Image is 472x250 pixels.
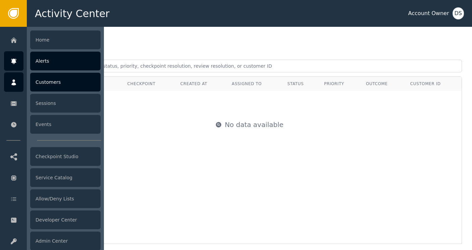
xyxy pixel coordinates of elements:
[453,7,464,19] button: DS
[30,52,101,70] div: Alerts
[232,81,277,87] div: Assigned To
[37,60,462,72] input: Search by alert ID, agent, status, priority, checkpoint resolution, review resolution, or custome...
[30,168,101,187] div: Service Catalog
[4,72,101,92] a: Customers
[366,81,400,87] div: Outcome
[4,93,101,113] a: Sessions
[30,115,101,134] div: Events
[30,210,101,229] div: Developer Center
[30,73,101,91] div: Customers
[4,210,101,230] a: Developer Center
[324,81,356,87] div: Priority
[127,81,170,87] div: Checkpoint
[225,120,283,130] span: No data available
[4,51,101,71] a: Alerts
[287,81,314,87] div: Status
[410,81,457,87] div: Customer ID
[30,147,101,166] div: Checkpoint Studio
[30,94,101,113] div: Sessions
[180,81,222,87] div: Created At
[4,30,101,50] a: Home
[408,9,449,17] div: Account Owner
[4,168,101,187] a: Service Catalog
[4,115,101,134] a: Events
[30,30,101,49] div: Home
[4,147,101,166] a: Checkpoint Studio
[4,189,101,208] a: Allow/Deny Lists
[35,6,110,21] span: Activity Center
[30,189,101,208] div: Allow/Deny Lists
